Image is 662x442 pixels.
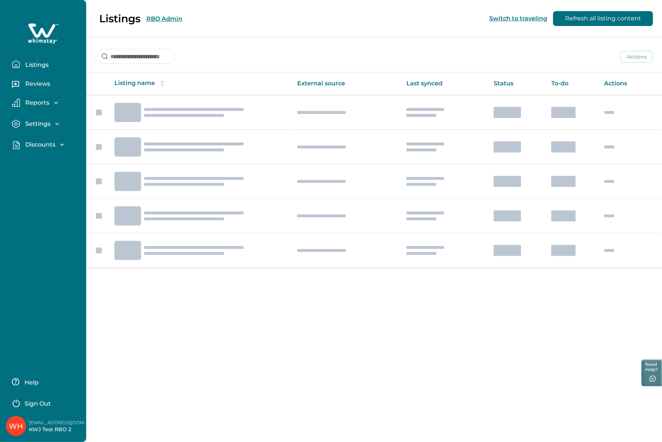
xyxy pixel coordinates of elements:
th: Status [488,72,545,95]
button: Actions [620,51,653,63]
p: Settings [23,120,51,128]
button: Help [12,374,78,389]
p: Listings [23,61,49,69]
button: Settings [12,119,80,128]
p: Reports [23,99,49,107]
th: To-do [545,72,598,95]
th: Actions [598,72,662,95]
button: Reports [12,99,80,107]
div: Whimstay Host [9,417,23,435]
p: Discounts [23,141,55,148]
button: Refresh all listing content [553,11,653,26]
p: [EMAIL_ADDRESS][DOMAIN_NAME] [29,419,88,426]
p: Sign Out [25,400,51,407]
p: Help [22,379,39,386]
th: Listing name [108,72,291,95]
button: sorting [155,80,170,87]
button: Switch to traveling [489,15,547,22]
p: Listings [99,12,140,25]
button: RBO Admin [146,15,182,22]
button: Sign Out [12,395,78,410]
th: External source [291,72,400,95]
th: Last synced [400,72,488,95]
button: Reviews [12,78,80,92]
button: Discounts [12,141,80,149]
p: Reviews [23,80,50,88]
button: Listings [12,57,80,72]
p: KWJ Test RBO 2 [29,426,88,433]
